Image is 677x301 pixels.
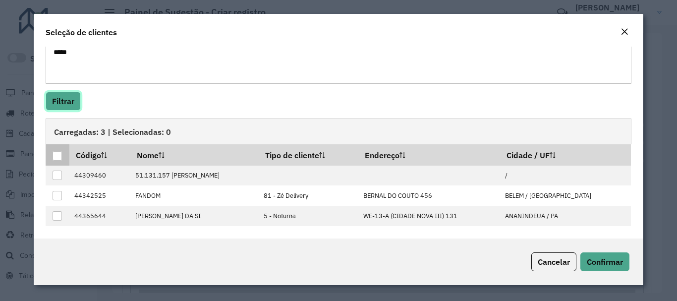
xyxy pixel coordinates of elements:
[500,166,631,186] td: /
[587,257,623,267] span: Confirmar
[46,119,631,144] div: Carregadas: 3 | Selecionadas: 0
[500,206,631,226] td: ANANINDEUA / PA
[618,26,631,39] button: Close
[130,206,258,226] td: [PERSON_NAME] DA SI
[130,185,258,206] td: FANDOM
[69,206,130,226] td: 44365644
[538,257,570,267] span: Cancelar
[69,185,130,206] td: 44342525
[531,252,576,271] button: Cancelar
[621,28,628,36] em: Fechar
[358,185,500,206] td: BERNAL DO COUTO 456
[258,185,358,206] td: 81 - Zé Delivery
[46,26,117,38] h4: Seleção de clientes
[258,206,358,226] td: 5 - Noturna
[130,166,258,186] td: 51.131.157 [PERSON_NAME]
[500,144,631,165] th: Cidade / UF
[358,144,500,165] th: Endereço
[130,144,258,165] th: Nome
[258,144,358,165] th: Tipo de cliente
[69,144,130,165] th: Código
[580,252,629,271] button: Confirmar
[69,166,130,186] td: 44309460
[358,206,500,226] td: WE-13-A (CIDADE NOVA III) 131
[46,92,81,111] button: Filtrar
[500,185,631,206] td: BELEM / [GEOGRAPHIC_DATA]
